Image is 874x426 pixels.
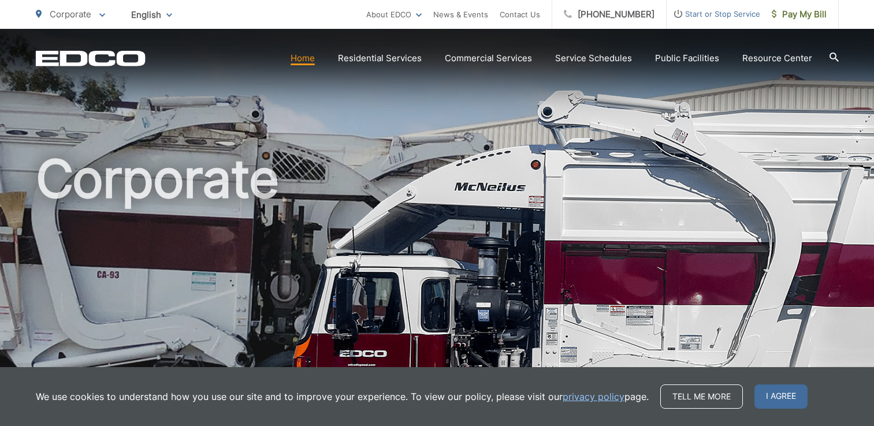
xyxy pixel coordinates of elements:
a: Tell me more [660,384,743,409]
span: I agree [754,384,808,409]
a: EDCD logo. Return to the homepage. [36,50,146,66]
a: Service Schedules [555,51,632,65]
a: News & Events [433,8,488,21]
a: About EDCO [366,8,422,21]
span: Corporate [50,9,91,20]
a: privacy policy [563,390,624,403]
a: Contact Us [500,8,540,21]
span: Pay My Bill [772,8,827,21]
p: We use cookies to understand how you use our site and to improve your experience. To view our pol... [36,390,649,403]
a: Resource Center [742,51,812,65]
a: Home [291,51,315,65]
span: English [122,5,181,25]
a: Public Facilities [655,51,719,65]
a: Residential Services [338,51,422,65]
a: Commercial Services [445,51,532,65]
